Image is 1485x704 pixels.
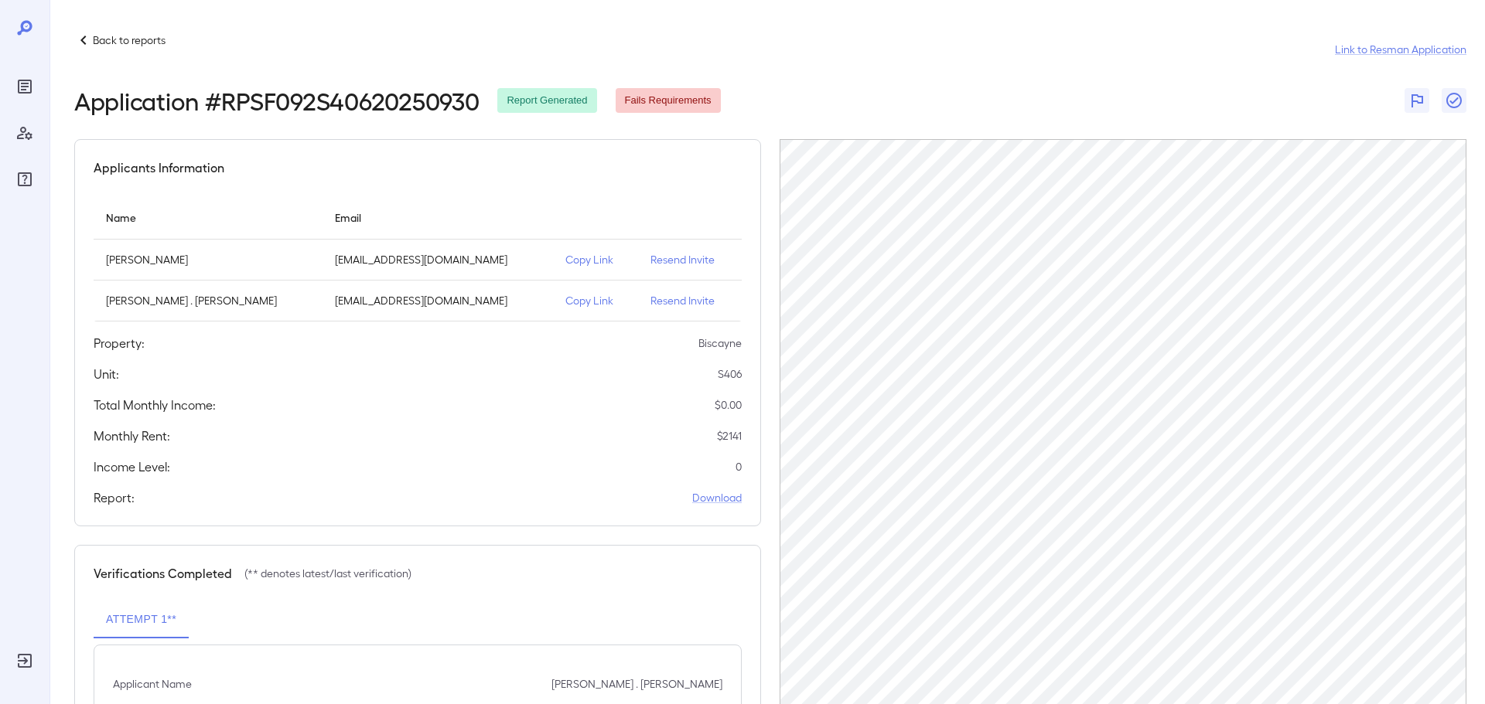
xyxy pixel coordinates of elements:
[616,94,721,108] span: Fails Requirements
[736,459,742,474] p: 0
[106,252,310,267] p: [PERSON_NAME]
[565,252,626,267] p: Copy Link
[94,601,189,638] button: Attempt 1**
[244,566,411,581] p: (** denotes latest/last verification)
[106,293,310,308] p: [PERSON_NAME] . [PERSON_NAME]
[12,648,37,673] div: Log Out
[94,158,224,177] h5: Applicants Information
[650,252,729,267] p: Resend Invite
[1405,88,1429,113] button: Flag Report
[113,676,192,692] p: Applicant Name
[94,365,119,383] h5: Unit:
[551,676,722,692] p: [PERSON_NAME] . [PERSON_NAME]
[93,32,166,48] p: Back to reports
[718,366,742,382] p: S406
[12,74,37,99] div: Reports
[692,490,742,505] a: Download
[1442,88,1466,113] button: Close Report
[1335,42,1466,57] a: Link to Resman Application
[94,488,135,507] h5: Report:
[12,167,37,192] div: FAQ
[74,87,479,114] h2: Application # RPSF092S40620250930
[94,334,145,352] h5: Property:
[698,335,742,351] p: Biscayne
[335,293,541,308] p: [EMAIL_ADDRESS][DOMAIN_NAME]
[94,396,216,414] h5: Total Monthly Income:
[335,252,541,267] p: [EMAIL_ADDRESS][DOMAIN_NAME]
[715,397,742,413] p: $ 0.00
[94,564,232,583] h5: Verifications Completed
[94,196,323,240] th: Name
[323,196,553,240] th: Email
[650,293,729,308] p: Resend Invite
[94,457,170,476] h5: Income Level:
[12,121,37,145] div: Manage Users
[94,427,170,445] h5: Monthly Rent:
[565,293,626,308] p: Copy Link
[497,94,596,108] span: Report Generated
[94,196,742,321] table: simple table
[717,428,742,444] p: $ 2141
